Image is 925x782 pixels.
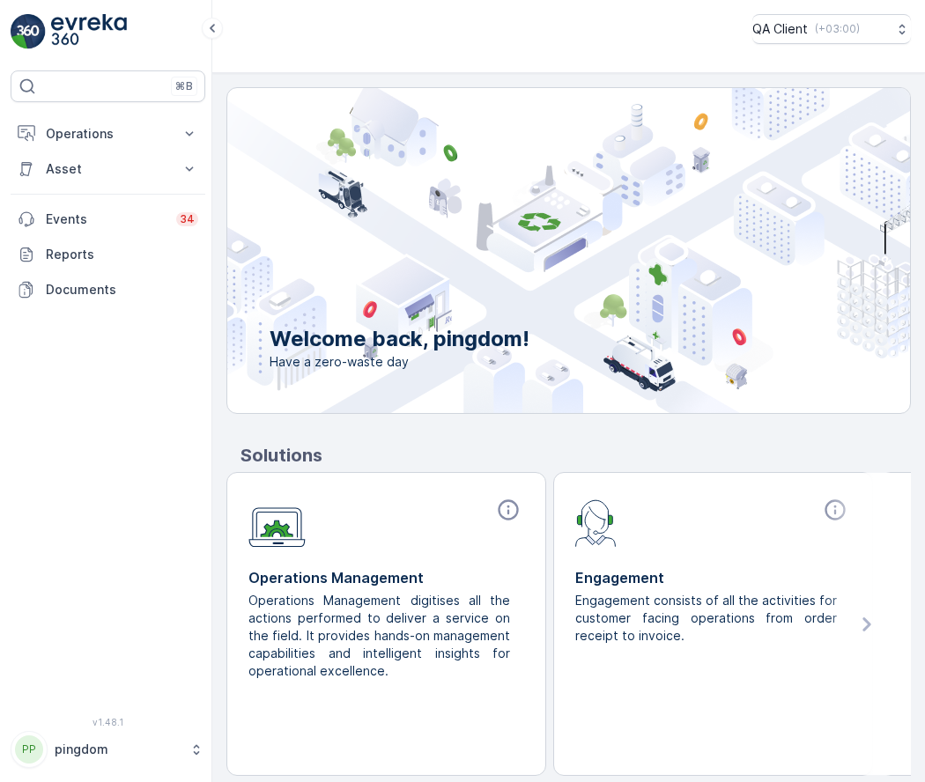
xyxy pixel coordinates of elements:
a: Documents [11,272,205,307]
button: QA Client(+03:00) [752,14,911,44]
a: Events34 [11,202,205,237]
p: Solutions [240,442,911,468]
p: Asset [46,160,170,178]
span: v 1.48.1 [11,717,205,727]
img: module-icon [248,498,306,548]
img: city illustration [148,88,910,413]
p: Reports [46,246,198,263]
p: Documents [46,281,198,299]
button: Operations [11,116,205,151]
p: 34 [180,212,195,226]
p: Engagement [575,567,851,588]
button: Asset [11,151,205,187]
button: PPpingdom [11,731,205,768]
span: Have a zero-waste day [270,353,529,371]
p: Operations Management digitises all the actions performed to deliver a service on the field. It p... [248,592,510,680]
img: logo_light-DOdMpM7g.png [51,14,127,49]
p: Events [46,210,166,228]
p: Operations Management [248,567,524,588]
img: logo [11,14,46,49]
p: Welcome back, pingdom! [270,325,529,353]
p: pingdom [55,741,181,758]
p: QA Client [752,20,808,38]
p: ⌘B [175,79,193,93]
p: Engagement consists of all the activities for customer facing operations from order receipt to in... [575,592,837,645]
div: PP [15,735,43,764]
p: Operations [46,125,170,143]
p: ( +03:00 ) [815,22,860,36]
img: module-icon [575,498,617,547]
a: Reports [11,237,205,272]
